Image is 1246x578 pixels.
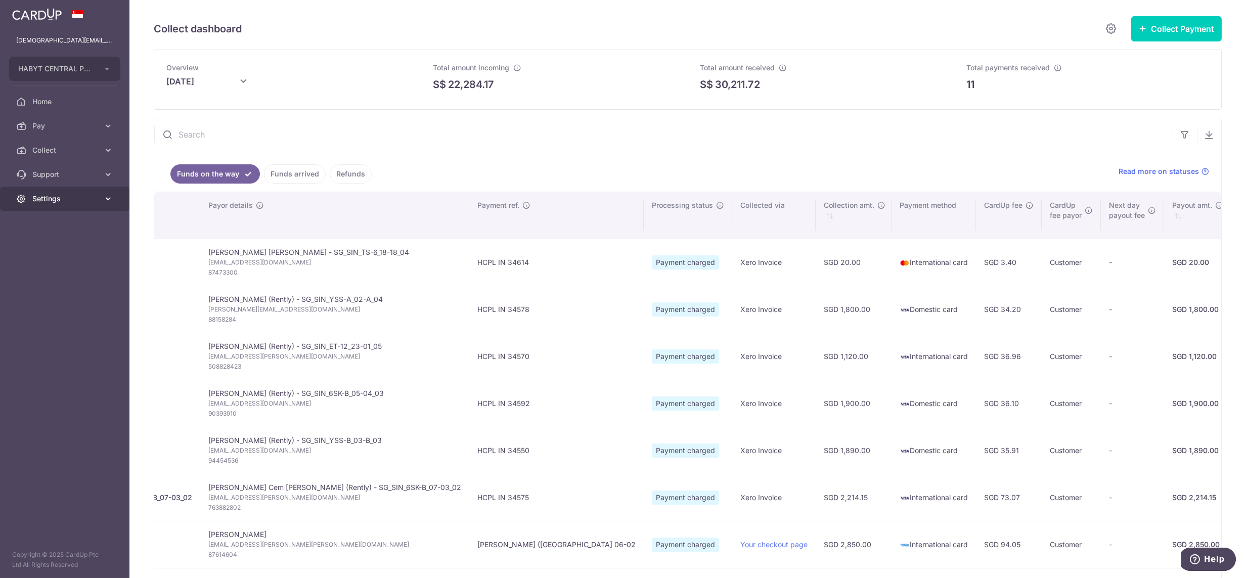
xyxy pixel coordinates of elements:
[976,192,1042,239] th: CardUp fee
[208,446,461,456] span: [EMAIL_ADDRESS][DOMAIN_NAME]
[32,121,99,131] span: Pay
[170,164,260,184] a: Funds on the way
[652,302,719,317] span: Payment charged
[32,194,99,204] span: Settings
[652,349,719,364] span: Payment charged
[23,7,43,16] span: Help
[1172,493,1221,503] div: SGD 2,214.15
[1101,521,1164,568] td: -
[154,118,1173,151] input: Search
[12,8,62,20] img: CardUp
[740,540,808,549] a: Your checkout page
[816,474,892,521] td: SGD 2,214.15
[208,550,461,560] span: 87614604
[264,164,326,184] a: Funds arrived
[816,521,892,568] td: SGD 2,850.00
[208,304,461,315] span: [PERSON_NAME][EMAIL_ADDRESS][DOMAIN_NAME]
[1042,333,1101,380] td: Customer
[208,398,461,409] span: [EMAIL_ADDRESS][DOMAIN_NAME]
[976,333,1042,380] td: SGD 36.96
[200,286,469,333] td: [PERSON_NAME] (Rently) - SG_SIN_YSS-A_02-A_04
[976,380,1042,427] td: SGD 36.10
[816,239,892,286] td: SGD 20.00
[208,315,461,325] span: 88158284
[1119,166,1209,176] a: Read more on statuses
[892,286,976,333] td: Domestic card
[1172,200,1212,210] span: Payout amt.
[449,77,495,92] p: 22,284.17
[208,493,461,503] span: [EMAIL_ADDRESS][PERSON_NAME][DOMAIN_NAME]
[1172,257,1221,268] div: SGD 20.00
[208,362,461,372] span: 508828423
[166,63,199,72] span: Overview
[469,521,644,568] td: [PERSON_NAME] ([GEOGRAPHIC_DATA] 06-02
[1119,166,1199,176] span: Read more on statuses
[967,63,1050,72] span: Total payments received
[469,286,644,333] td: HCPL IN 34578
[200,380,469,427] td: [PERSON_NAME] (Rently) - SG_SIN_6SK-B_05-04_03
[18,64,93,74] span: HABYT CENTRAL PTE. LTD.
[892,333,976,380] td: International card
[1042,286,1101,333] td: Customer
[652,255,719,270] span: Payment charged
[16,35,113,46] p: [DEMOGRAPHIC_DATA][EMAIL_ADDRESS][DOMAIN_NAME]
[976,474,1042,521] td: SGD 73.07
[154,21,242,37] h5: Collect dashboard
[208,351,461,362] span: [EMAIL_ADDRESS][PERSON_NAME][DOMAIN_NAME]
[32,169,99,180] span: Support
[1101,474,1164,521] td: -
[900,446,910,456] img: visa-sm-192604c4577d2d35970c8ed26b86981c2741ebd56154ab54ad91a526f0f24972.png
[1042,521,1101,568] td: Customer
[330,164,372,184] a: Refunds
[892,521,976,568] td: International card
[1042,239,1101,286] td: Customer
[1042,380,1101,427] td: Customer
[1101,286,1164,333] td: -
[32,145,99,155] span: Collect
[200,427,469,474] td: [PERSON_NAME] (Rently) - SG_SIN_YSS-B_03-B_03
[976,427,1042,474] td: SGD 35.91
[900,352,910,362] img: visa-sm-192604c4577d2d35970c8ed26b86981c2741ebd56154ab54ad91a526f0f24972.png
[1172,351,1221,362] div: SGD 1,120.00
[200,239,469,286] td: [PERSON_NAME] [PERSON_NAME] - SG_SIN_TS-6_18-18_04
[816,333,892,380] td: SGD 1,120.00
[32,97,99,107] span: Home
[892,192,976,239] th: Payment method
[477,200,519,210] span: Payment ref.
[816,427,892,474] td: SGD 1,890.00
[976,286,1042,333] td: SGD 34.20
[816,286,892,333] td: SGD 1,800.00
[816,192,892,239] th: Collection amt. : activate to sort column ascending
[1050,200,1082,220] span: CardUp fee payor
[1101,192,1164,239] th: Next daypayout fee
[1042,474,1101,521] td: Customer
[1042,427,1101,474] td: Customer
[469,192,644,239] th: Payment ref.
[208,540,461,550] span: [EMAIL_ADDRESS][PERSON_NAME][PERSON_NAME][DOMAIN_NAME]
[652,396,719,411] span: Payment charged
[976,239,1042,286] td: SGD 3.40
[1101,333,1164,380] td: -
[469,333,644,380] td: HCPL IN 34570
[732,380,816,427] td: Xero Invoice
[208,268,461,278] span: 87473300
[1172,304,1221,315] div: SGD 1,800.00
[208,503,461,513] span: 763882802
[1042,192,1101,239] th: CardUpfee payor
[469,427,644,474] td: HCPL IN 34550
[900,493,910,503] img: visa-sm-192604c4577d2d35970c8ed26b86981c2741ebd56154ab54ad91a526f0f24972.png
[732,333,816,380] td: Xero Invoice
[652,491,719,505] span: Payment charged
[1131,16,1222,41] button: Collect Payment
[900,305,910,315] img: visa-sm-192604c4577d2d35970c8ed26b86981c2741ebd56154ab54ad91a526f0f24972.png
[892,427,976,474] td: Domestic card
[433,63,510,72] span: Total amount incoming
[732,474,816,521] td: Xero Invoice
[200,474,469,521] td: [PERSON_NAME] Cem [PERSON_NAME] (Rently) - SG_SIN_6SK-B_07-03_02
[1109,200,1145,220] span: Next day payout fee
[200,192,469,239] th: Payor details
[900,258,910,268] img: mastercard-sm-87a3fd1e0bddd137fecb07648320f44c262e2538e7db6024463105ddbc961eb2.png
[1181,548,1236,573] iframe: Opens a widget where you can find more information
[967,77,975,92] p: 11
